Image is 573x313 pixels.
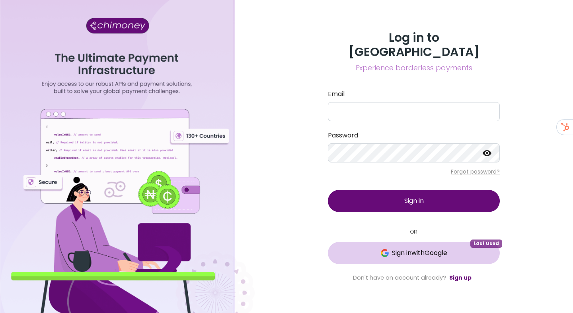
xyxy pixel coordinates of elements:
[328,31,500,59] h3: Log in to [GEOGRAPHIC_DATA]
[328,131,500,140] label: Password
[328,89,500,99] label: Email
[328,62,500,73] span: Experience borderless payments
[449,274,472,282] a: Sign up
[404,196,424,205] span: Sign in
[353,274,446,282] span: Don't have an account already?
[381,249,389,257] img: Google
[392,248,447,258] span: Sign in with Google
[328,168,500,176] p: Forgot password?
[328,190,500,212] button: Sign in
[470,240,502,247] span: Last used
[328,228,500,236] small: OR
[328,242,500,264] button: GoogleSign inwithGoogleLast used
